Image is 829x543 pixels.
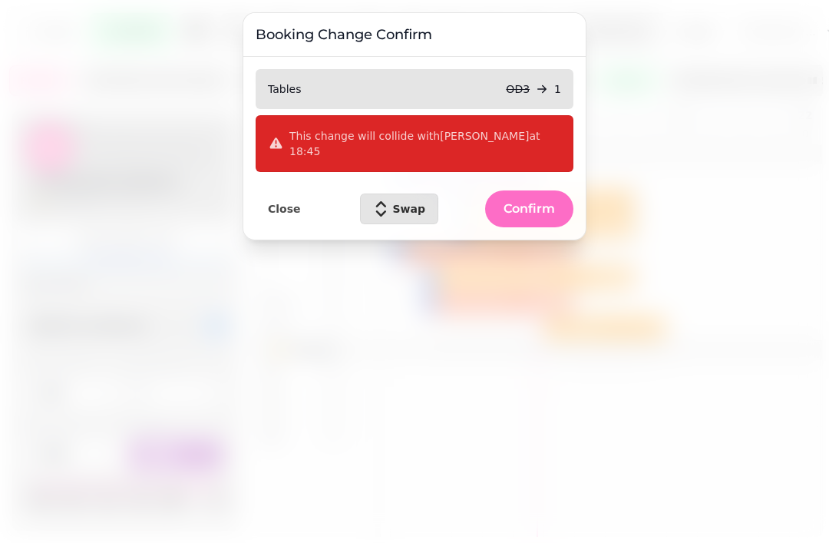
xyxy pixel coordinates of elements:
span: Swap [393,204,426,214]
span: Confirm [504,203,555,215]
p: 1 [554,81,561,97]
p: OD3 [506,81,530,97]
p: This change will collide with [PERSON_NAME] at 18:45 [289,128,560,159]
p: Tables [268,81,302,97]
button: Swap [360,194,439,224]
button: Close [256,199,313,219]
span: Close [268,204,301,214]
h3: Booking Change Confirm [256,25,573,44]
button: Confirm [485,190,573,227]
